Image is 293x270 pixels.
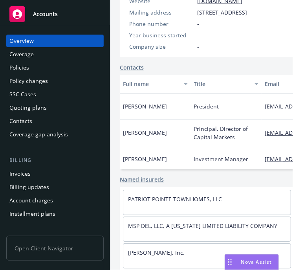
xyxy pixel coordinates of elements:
[120,175,164,184] a: Named insureds
[9,101,47,114] div: Quoting plans
[9,35,34,47] div: Overview
[9,115,32,127] div: Contacts
[225,255,235,270] div: Drag to move
[6,3,104,25] a: Accounts
[123,155,167,163] span: [PERSON_NAME]
[194,125,259,141] span: Principal, Director of Capital Markets
[197,42,199,51] span: -
[6,35,104,47] a: Overview
[128,222,277,230] a: MSP DEL, LLC, A [US_STATE] LIMITED LIABILITY COMPANY
[9,88,36,101] div: SSC Cases
[6,75,104,87] a: Policy changes
[6,61,104,74] a: Policies
[9,61,29,74] div: Policies
[241,259,272,265] span: Nova Assist
[123,102,167,110] span: [PERSON_NAME]
[6,88,104,101] a: SSC Cases
[6,128,104,141] a: Coverage gap analysis
[129,8,194,17] div: Mailing address
[6,115,104,127] a: Contacts
[129,31,194,39] div: Year business started
[197,8,247,17] span: [STREET_ADDRESS]
[6,101,104,114] a: Quoting plans
[129,20,194,28] div: Phone number
[128,249,185,256] a: [PERSON_NAME], Inc.
[6,48,104,61] a: Coverage
[6,167,104,180] a: Invoices
[120,75,191,94] button: Full name
[9,167,31,180] div: Invoices
[123,80,179,88] div: Full name
[6,181,104,193] a: Billing updates
[6,208,104,220] a: Installment plans
[197,31,199,39] span: -
[197,20,199,28] span: -
[33,11,58,17] span: Accounts
[9,75,48,87] div: Policy changes
[9,48,34,61] div: Coverage
[9,128,68,141] div: Coverage gap analysis
[194,80,250,88] div: Title
[194,155,249,163] span: Investment Manager
[194,102,219,110] span: President
[123,129,167,137] span: [PERSON_NAME]
[6,194,104,207] a: Account charges
[9,208,55,220] div: Installment plans
[6,156,104,164] div: Billing
[9,181,49,193] div: Billing updates
[9,194,53,207] div: Account charges
[128,195,222,203] a: PATRIOT POINTE TOWNHOMES, LLC
[191,75,262,94] button: Title
[6,236,104,261] span: Open Client Navigator
[225,254,279,270] button: Nova Assist
[120,63,144,72] a: Contacts
[129,42,194,51] div: Company size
